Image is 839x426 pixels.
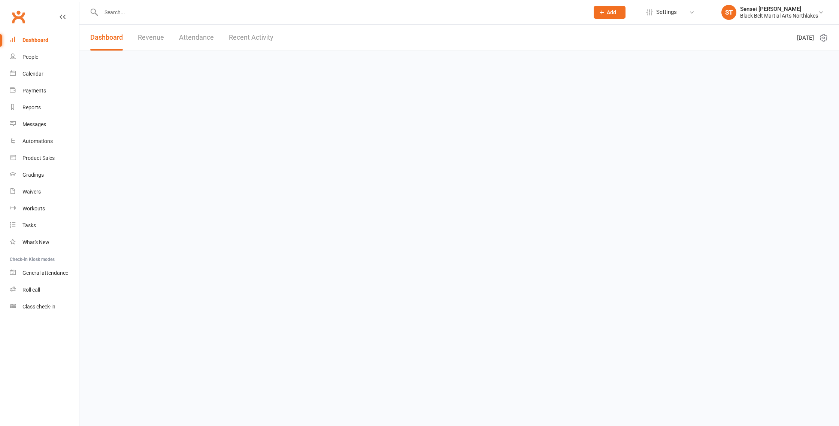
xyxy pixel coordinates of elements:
div: ST [721,5,736,20]
div: General attendance [22,270,68,276]
span: Settings [656,4,677,21]
div: Calendar [22,71,43,77]
div: Product Sales [22,155,55,161]
a: General attendance kiosk mode [10,265,79,282]
a: Dashboard [90,25,123,51]
a: Payments [10,82,79,99]
div: Waivers [22,189,41,195]
div: Payments [22,88,46,94]
a: Calendar [10,66,79,82]
a: Messages [10,116,79,133]
a: Automations [10,133,79,150]
input: Search... [99,7,584,18]
span: Add [607,9,616,15]
div: Gradings [22,172,44,178]
a: People [10,49,79,66]
div: Workouts [22,206,45,212]
a: Class kiosk mode [10,298,79,315]
a: Roll call [10,282,79,298]
a: Reports [10,99,79,116]
div: Tasks [22,222,36,228]
a: Product Sales [10,150,79,167]
div: Messages [22,121,46,127]
div: Roll call [22,287,40,293]
div: Black Belt Martial Arts Northlakes [740,12,818,19]
div: Class check-in [22,304,55,310]
a: What's New [10,234,79,251]
button: Add [594,6,626,19]
a: Revenue [138,25,164,51]
div: Dashboard [22,37,48,43]
a: Clubworx [9,7,28,26]
span: [DATE] [797,33,814,42]
div: Sensei [PERSON_NAME] [740,6,818,12]
a: Waivers [10,183,79,200]
a: Gradings [10,167,79,183]
a: Workouts [10,200,79,217]
div: People [22,54,38,60]
a: Tasks [10,217,79,234]
div: Automations [22,138,53,144]
div: What's New [22,239,49,245]
div: Reports [22,104,41,110]
a: Recent Activity [229,25,273,51]
a: Dashboard [10,32,79,49]
a: Attendance [179,25,214,51]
